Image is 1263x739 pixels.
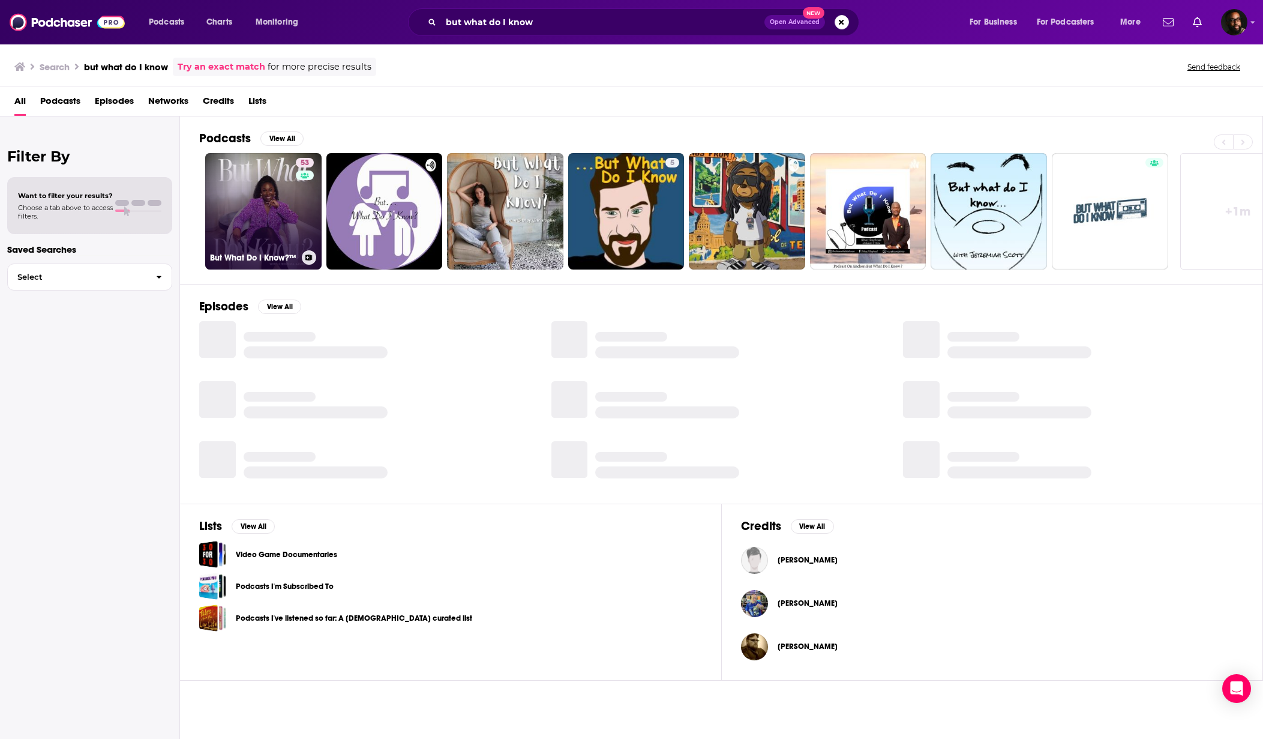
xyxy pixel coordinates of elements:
img: Brad Page [741,590,768,617]
a: CreditsView All [741,519,834,534]
p: Saved Searches [7,244,172,255]
button: open menu [1112,13,1156,32]
span: 5 [670,157,674,169]
span: Want to filter your results? [18,192,113,200]
button: View All [258,300,301,314]
a: Podcasts I've listened so far: A [DEMOGRAPHIC_DATA] curated list [236,612,472,625]
a: PodcastsView All [199,131,304,146]
h3: Search [40,61,70,73]
span: [PERSON_NAME] [778,555,838,565]
span: For Business [970,14,1017,31]
span: More [1120,14,1141,31]
span: Choose a tab above to access filters. [18,204,113,220]
a: 53 [296,158,314,167]
span: Select [8,273,146,281]
a: Try an exact match [178,60,265,74]
img: User Profile [1221,9,1247,35]
button: open menu [140,13,200,32]
h3: But What Do I Know?™ [210,253,297,263]
input: Search podcasts, credits, & more... [441,13,764,32]
a: Charts [199,13,239,32]
span: for more precise results [268,60,371,74]
img: Podchaser - Follow, Share and Rate Podcasts [10,11,125,34]
button: Brad PageBrad Page [741,584,1244,623]
span: [PERSON_NAME] [778,599,838,608]
h2: Filter By [7,148,172,165]
div: Search podcasts, credits, & more... [419,8,871,36]
a: EpisodesView All [199,299,301,314]
a: Johnas Armitage [778,642,838,651]
a: Lists [248,91,266,116]
button: open menu [1029,13,1112,32]
span: 53 [301,157,309,169]
h2: Lists [199,519,222,534]
span: New [803,7,824,19]
span: [PERSON_NAME] [778,642,838,651]
a: Podcasts I'm Subscribed To [236,580,334,593]
span: Open Advanced [770,19,820,25]
button: Send feedback [1184,62,1244,72]
a: Podcasts I'm Subscribed To [199,573,226,600]
a: Show notifications dropdown [1158,12,1178,32]
span: For Podcasters [1037,14,1094,31]
span: Podcasts [149,14,184,31]
button: Juan Manuel Fangio IIJuan Manuel Fangio II [741,541,1244,579]
button: open menu [247,13,314,32]
span: Charts [206,14,232,31]
a: Episodes [95,91,134,116]
span: Monitoring [256,14,298,31]
a: Video Game Documentaries [199,541,226,568]
img: Johnas Armitage [741,633,768,660]
a: Networks [148,91,188,116]
a: 5 [665,158,679,167]
button: View All [232,519,275,534]
a: Show notifications dropdown [1188,12,1207,32]
a: Video Game Documentaries [236,548,337,561]
img: Juan Manuel Fangio II [741,547,768,574]
a: 53But What Do I Know?™ [205,153,322,270]
h2: Credits [741,519,781,534]
a: Juan Manuel Fangio II [778,555,838,565]
h2: Podcasts [199,131,251,146]
button: View All [260,131,304,146]
button: Show profile menu [1221,9,1247,35]
a: Credits [203,91,234,116]
div: Open Intercom Messenger [1222,674,1251,703]
a: Podcasts I've listened so far: A queer curated list [199,605,226,632]
a: 5 [568,153,685,270]
a: All [14,91,26,116]
button: open menu [961,13,1032,32]
a: ListsView All [199,519,275,534]
a: Brad Page [778,599,838,608]
button: Johnas ArmitageJohnas Armitage [741,627,1244,666]
a: Podcasts [40,91,80,116]
button: Open AdvancedNew [764,15,825,29]
h2: Episodes [199,299,248,314]
button: View All [791,519,834,534]
span: Logged in as ShawnAnthony [1221,9,1247,35]
h3: but what do I know [84,61,168,73]
button: Select [7,264,172,291]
